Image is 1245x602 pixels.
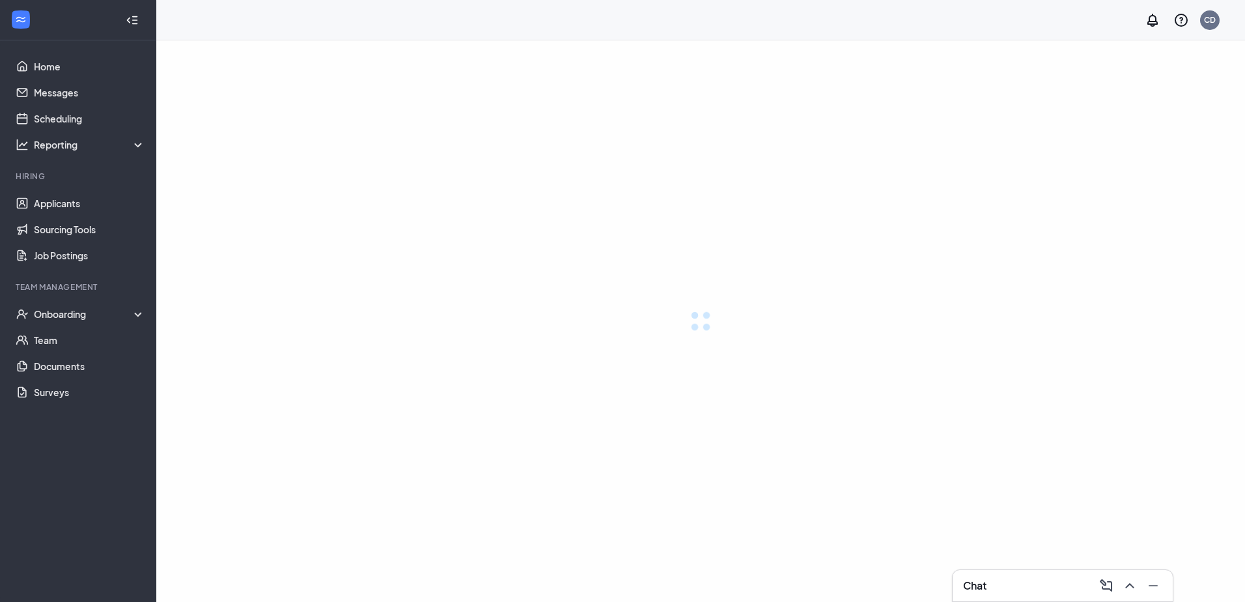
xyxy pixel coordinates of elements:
[34,327,145,353] a: Team
[34,106,145,132] a: Scheduling
[1145,578,1161,594] svg: Minimize
[1118,575,1139,596] button: ChevronUp
[16,138,29,151] svg: Analysis
[34,53,145,79] a: Home
[16,171,143,182] div: Hiring
[16,308,29,321] svg: UserCheck
[1141,575,1162,596] button: Minimize
[34,379,145,405] a: Surveys
[1173,12,1189,28] svg: QuestionInfo
[34,308,146,321] div: Onboarding
[16,281,143,293] div: Team Management
[1122,578,1138,594] svg: ChevronUp
[1095,575,1115,596] button: ComposeMessage
[1098,578,1114,594] svg: ComposeMessage
[963,579,986,593] h3: Chat
[34,242,145,268] a: Job Postings
[34,79,145,106] a: Messages
[34,216,145,242] a: Sourcing Tools
[126,14,139,27] svg: Collapse
[14,13,27,26] svg: WorkstreamLogo
[34,138,146,151] div: Reporting
[34,353,145,379] a: Documents
[34,190,145,216] a: Applicants
[1204,14,1216,25] div: CD
[1145,12,1160,28] svg: Notifications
